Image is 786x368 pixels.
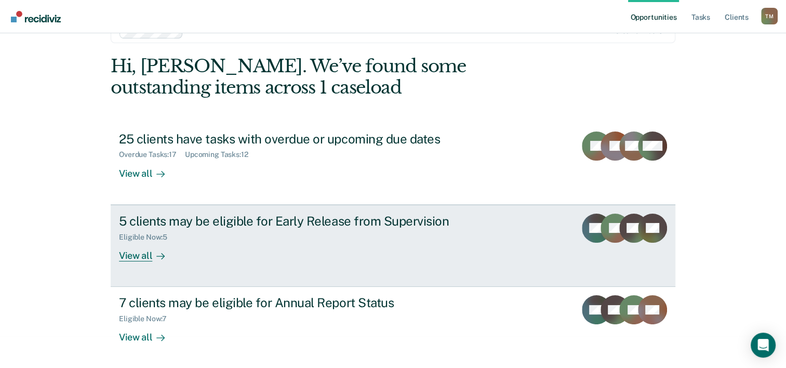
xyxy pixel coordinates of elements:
a: 25 clients have tasks with overdue or upcoming due datesOverdue Tasks:17Upcoming Tasks:12View all [111,123,675,205]
div: Upcoming Tasks : 12 [185,150,257,159]
div: Open Intercom Messenger [751,333,776,358]
div: View all [119,323,177,344]
div: Overdue Tasks : 17 [119,150,185,159]
div: 25 clients have tasks with overdue or upcoming due dates [119,132,484,147]
div: View all [119,159,177,179]
div: T M [761,8,778,24]
div: 7 clients may be eligible for Annual Report Status [119,295,484,310]
div: Eligible Now : 5 [119,233,176,242]
a: 5 clients may be eligible for Early Release from SupervisionEligible Now:5View all [111,205,675,287]
img: Recidiviz [11,11,61,22]
div: Hi, [PERSON_NAME]. We’ve found some outstanding items across 1 caseload [111,56,562,98]
button: Profile dropdown button [761,8,778,24]
div: View all [119,241,177,261]
div: Eligible Now : 7 [119,314,175,323]
div: 5 clients may be eligible for Early Release from Supervision [119,214,484,229]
